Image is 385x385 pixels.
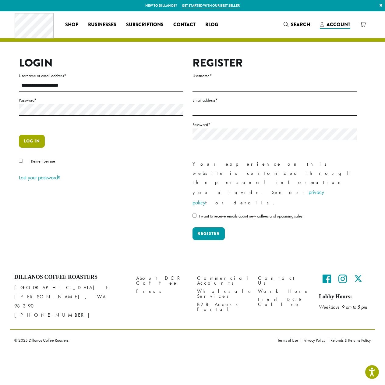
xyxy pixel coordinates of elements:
a: Terms of Use [277,338,301,342]
a: privacy policy [192,189,324,206]
a: Commercial Accounts [197,274,249,287]
label: Username or email address [19,72,183,80]
a: Search [279,20,315,30]
label: Password [192,121,357,128]
p: Your experience on this website is customized through the personal information you provide. See o... [192,160,357,208]
a: Shop [60,20,83,30]
span: Search [291,21,310,28]
p: © 2025 Dillanos Coffee Roasters. [14,338,268,342]
span: Blog [205,21,218,29]
span: Shop [65,21,78,29]
a: Press [136,287,188,296]
span: Contact [173,21,196,29]
span: Remember me [31,158,55,164]
label: Password [19,96,183,104]
label: Email address [192,96,357,104]
h2: Login [19,56,183,70]
a: Wholesale Services [197,287,249,300]
a: Contact Us [258,274,310,287]
a: Privacy Policy [301,338,328,342]
a: About DCR Coffee [136,274,188,287]
span: I want to receive emails about new coffees and upcoming sales. [199,213,303,219]
a: Refunds & Returns Policy [328,338,371,342]
span: Subscriptions [126,21,164,29]
h5: Lobby Hours: [319,293,371,300]
p: [GEOGRAPHIC_DATA] E [PERSON_NAME], WA 98390 [PHONE_NUMBER] [14,283,127,320]
a: Get started with our best seller [182,3,240,8]
button: Log in [19,135,45,148]
h2: Register [192,56,357,70]
em: Weekdays 9 am to 5 pm [319,304,367,310]
a: B2B Access Portal [197,300,249,314]
a: Lost your password? [19,174,60,181]
a: Work Here [258,287,310,296]
input: I want to receive emails about new coffees and upcoming sales. [192,214,196,218]
a: Find DCR Coffee [258,296,310,309]
span: Account [327,21,350,28]
button: Register [192,227,225,240]
span: Businesses [88,21,116,29]
h4: Dillanos Coffee Roasters [14,274,127,281]
label: Username [192,72,357,80]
